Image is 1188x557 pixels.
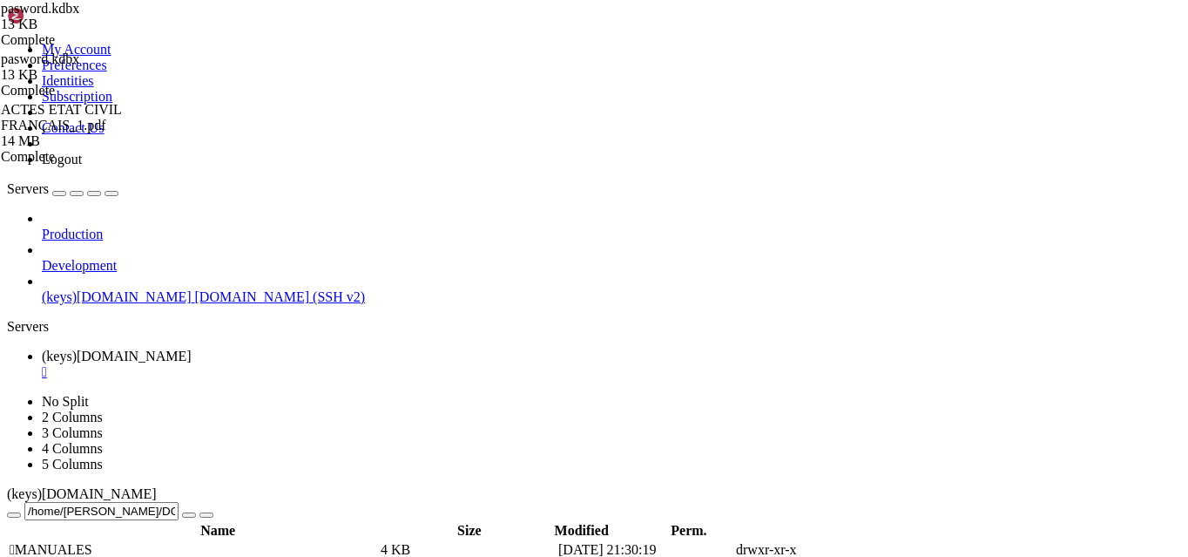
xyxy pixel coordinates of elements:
div: 13 KB [1,67,175,83]
div: Complete [1,83,175,98]
div: Complete [1,149,175,165]
div: Complete [1,32,175,48]
span: ACTES ETAT CIVIL FRANÇAIS_1.pdf [1,102,175,149]
div: 13 KB [1,17,175,32]
span: pasword.kdbx [1,1,175,32]
span: ACTES ETAT CIVIL FRANÇAIS_1.pdf [1,102,121,132]
div: 14 MB [1,133,175,149]
span: pasword.kdbx [1,51,79,66]
span: pasword.kdbx [1,1,79,16]
span: pasword.kdbx [1,51,175,83]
